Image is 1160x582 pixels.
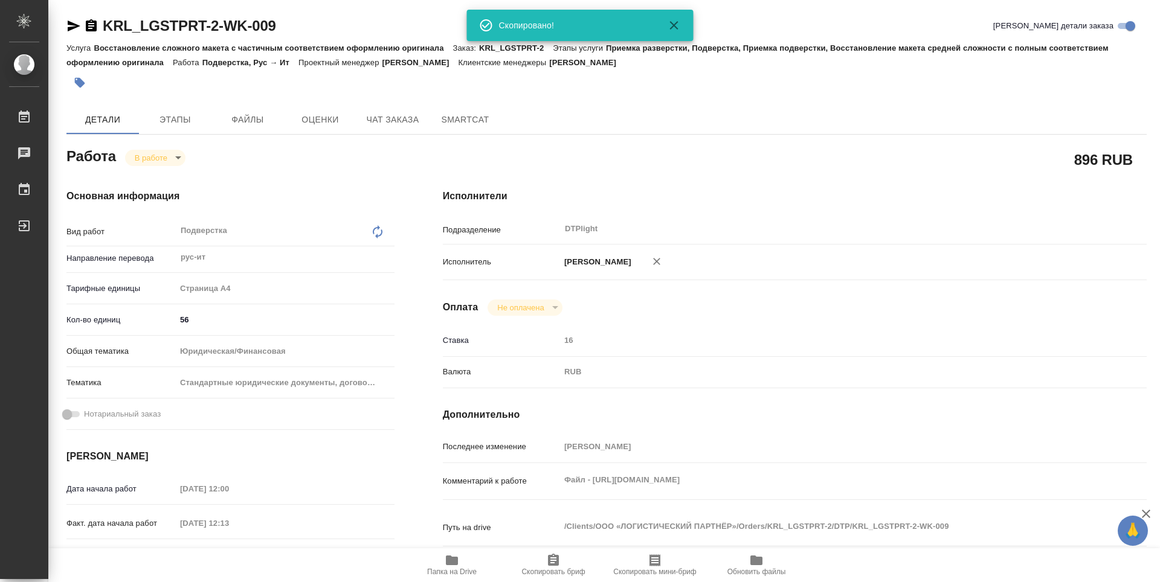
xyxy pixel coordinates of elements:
[643,248,670,275] button: Удалить исполнителя
[66,449,395,464] h4: [PERSON_NAME]
[488,299,562,316] div: В работе
[1118,516,1148,546] button: 🙏
[131,153,171,163] button: В работе
[436,112,494,127] span: SmartCat
[66,517,176,529] p: Факт. дата начала работ
[503,548,604,582] button: Скопировать бриф
[173,58,202,67] p: Работа
[494,302,547,313] button: Не оплачена
[560,516,1088,537] textarea: /Clients/ООО «ЛОГИСТИЧЕСКИЙ ПАРТНЁР»/Orders/KRL_LGSTPRT-2/DTP/KRL_LGSTPRT-2-WK-009
[364,112,422,127] span: Чат заказа
[706,548,807,582] button: Обновить файлы
[427,568,477,576] span: Папка на Drive
[443,366,560,378] p: Валюта
[66,144,116,166] h2: Работа
[560,331,1088,349] input: Пустое поле
[66,377,176,389] p: Тематика
[443,522,560,534] p: Путь на drive
[443,475,560,487] p: Комментарий к работе
[1074,149,1133,170] h2: 896 RUB
[401,548,503,582] button: Папка на Drive
[66,345,176,357] p: Общая тематика
[993,20,1113,32] span: [PERSON_NAME] детали заказа
[443,441,560,453] p: Последнее изменение
[66,483,176,495] p: Дата начала работ
[66,283,176,295] p: Тарифные единицы
[560,362,1088,382] div: RUB
[560,438,1088,455] input: Пустое поле
[553,43,606,53] p: Этапы услуги
[443,300,478,315] h4: Оплата
[176,341,395,362] div: Юридическая/Финансовая
[549,58,625,67] p: [PERSON_NAME]
[560,256,631,268] p: [PERSON_NAME]
[291,112,349,127] span: Оценки
[66,252,176,264] p: Направление перевода
[74,112,132,127] span: Детали
[66,314,176,326] p: Кол-во единиц
[382,58,459,67] p: [PERSON_NAME]
[66,189,395,203] h4: Основная информация
[94,43,453,53] p: Восстановление сложного макета с частичным соответствием оформлению оригинала
[443,256,560,268] p: Исполнитель
[84,19,98,33] button: Скопировать ссылку
[66,43,94,53] p: Услуга
[443,334,560,347] p: Ставка
[176,373,395,393] div: Стандартные юридические документы, договоры, уставы
[521,568,585,576] span: Скопировать бриф
[125,150,185,166] div: В работе
[176,480,282,497] input: Пустое поле
[103,18,276,34] a: KRL_LGSTPRT-2-WK-009
[202,58,298,67] p: Подверстка, Рус → Ит
[443,408,1147,422] h4: Дополнительно
[176,514,282,532] input: Пустое поле
[1123,518,1143,543] span: 🙏
[613,568,696,576] span: Скопировать мини-бриф
[66,226,176,238] p: Вид работ
[458,58,549,67] p: Клиентские менеджеры
[727,568,786,576] span: Обновить файлы
[479,43,553,53] p: KRL_LGSTPRT-2
[499,19,650,31] div: Скопировано!
[66,69,93,96] button: Добавить тэг
[66,19,81,33] button: Скопировать ссылку для ЯМессенджера
[560,470,1088,490] textarea: Файл - [URL][DOMAIN_NAME]
[453,43,479,53] p: Заказ:
[84,408,161,420] span: Нотариальный заказ
[146,112,204,127] span: Этапы
[660,18,689,33] button: Закрыть
[443,224,560,236] p: Подразделение
[176,278,395,299] div: Страница А4
[298,58,382,67] p: Проектный менеджер
[443,189,1147,203] h4: Исполнители
[219,112,277,127] span: Файлы
[176,546,282,563] input: Пустое поле
[176,311,395,328] input: ✎ Введи что-нибудь
[604,548,706,582] button: Скопировать мини-бриф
